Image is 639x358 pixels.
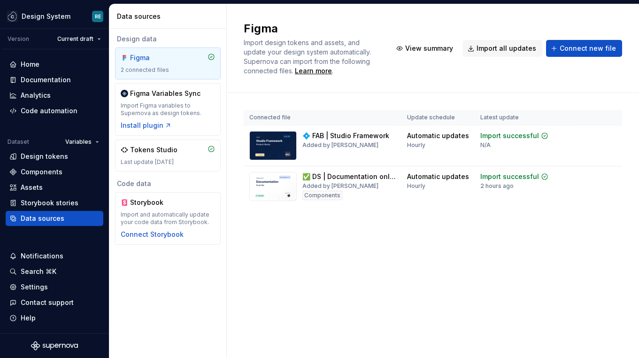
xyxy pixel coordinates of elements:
[21,282,48,292] div: Settings
[130,198,175,207] div: Storybook
[6,103,103,118] a: Code automation
[57,35,93,43] span: Current draft
[6,72,103,87] a: Documentation
[121,158,215,166] div: Last update [DATE]
[6,88,103,103] a: Analytics
[475,110,554,125] th: Latest update
[6,211,103,226] a: Data sources
[21,60,39,69] div: Home
[21,91,51,100] div: Analytics
[65,138,92,146] span: Variables
[21,298,74,307] div: Contact support
[21,152,68,161] div: Design tokens
[21,106,77,116] div: Code automation
[115,140,221,171] a: Tokens StudioLast update [DATE]
[405,44,453,53] span: View summary
[6,280,103,295] a: Settings
[121,121,172,130] button: Install plugin
[480,141,491,149] div: N/A
[6,180,103,195] a: Assets
[117,12,223,21] div: Data sources
[295,66,332,76] a: Learn more
[7,11,18,22] img: f5634f2a-3c0d-4c0b-9dc3-3862a3e014c7.png
[407,182,425,190] div: Hourly
[21,198,78,208] div: Storybook stories
[302,172,396,181] div: ✅ DS | Documentation only for Supernova
[31,341,78,350] svg: Supernova Logo
[21,75,71,85] div: Documentation
[6,311,103,326] button: Help
[8,138,29,146] div: Dataset
[6,164,103,179] a: Components
[477,44,536,53] span: Import all updates
[115,34,221,44] div: Design data
[6,264,103,279] button: Search ⌘K
[115,83,221,136] a: Figma Variables SyncImport Figma variables to Supernova as design tokens.Install plugin
[130,53,175,62] div: Figma
[121,102,215,117] div: Import Figma variables to Supernova as design tokens.
[480,182,514,190] div: 2 hours ago
[302,131,389,140] div: 💠 FAB | Studio Framework
[53,32,105,46] button: Current draft
[115,179,221,188] div: Code data
[407,131,469,140] div: Automatic updates
[407,172,469,181] div: Automatic updates
[6,57,103,72] a: Home
[21,183,43,192] div: Assets
[21,214,64,223] div: Data sources
[2,6,107,26] button: Design SystemRE
[244,21,380,36] h2: Figma
[6,149,103,164] a: Design tokens
[130,89,200,98] div: Figma Variables Sync
[401,110,475,125] th: Update schedule
[244,39,373,75] span: Import design tokens and assets, and update your design system automatically. Supernova can impor...
[21,167,62,177] div: Components
[302,191,342,200] div: Components
[560,44,616,53] span: Connect new file
[22,12,70,21] div: Design System
[121,211,215,226] div: Import and automatically update your code data from Storybook.
[130,145,177,155] div: Tokens Studio
[8,35,29,43] div: Version
[6,195,103,210] a: Storybook stories
[392,40,459,57] button: View summary
[61,135,103,148] button: Variables
[463,40,542,57] button: Import all updates
[480,172,539,181] div: Import successful
[546,40,622,57] button: Connect new file
[244,110,401,125] th: Connected file
[21,251,63,261] div: Notifications
[121,66,215,74] div: 2 connected files
[293,68,333,75] span: .
[302,141,378,149] div: Added by [PERSON_NAME]
[302,182,378,190] div: Added by [PERSON_NAME]
[6,249,103,264] button: Notifications
[480,131,539,140] div: Import successful
[407,141,425,149] div: Hourly
[95,13,101,20] div: RE
[115,192,221,245] a: StorybookImport and automatically update your code data from Storybook.Connect Storybook
[6,295,103,310] button: Contact support
[21,313,36,323] div: Help
[21,267,56,276] div: Search ⌘K
[115,47,221,79] a: Figma2 connected files
[121,230,184,239] button: Connect Storybook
